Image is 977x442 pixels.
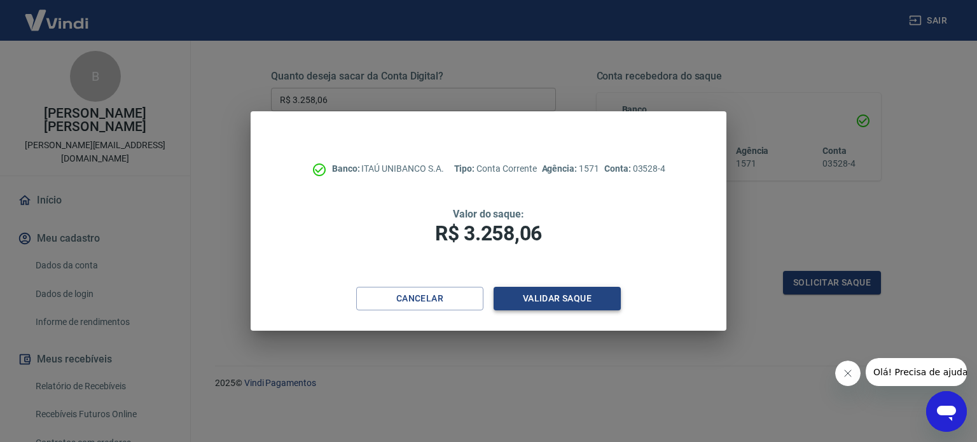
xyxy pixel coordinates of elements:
[454,163,477,174] span: Tipo:
[866,358,967,386] iframe: Mensagem da empresa
[332,162,444,176] p: ITAÚ UNIBANCO S.A.
[494,287,621,310] button: Validar saque
[835,361,861,386] iframe: Fechar mensagem
[926,391,967,432] iframe: Botão para abrir a janela de mensagens
[454,162,537,176] p: Conta Corrente
[435,221,542,245] span: R$ 3.258,06
[332,163,362,174] span: Banco:
[542,162,599,176] p: 1571
[8,9,107,19] span: Olá! Precisa de ajuda?
[356,287,483,310] button: Cancelar
[604,163,633,174] span: Conta:
[542,163,579,174] span: Agência:
[453,208,524,220] span: Valor do saque:
[604,162,665,176] p: 03528-4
